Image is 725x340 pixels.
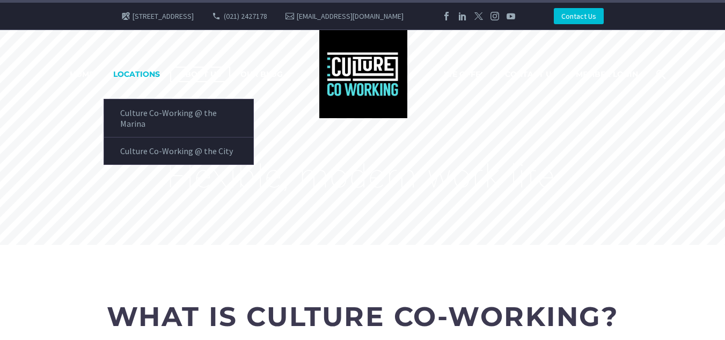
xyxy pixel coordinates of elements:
a: [EMAIL_ADDRESS][DOMAIN_NAME] [297,11,404,21]
a: MEMBER LOGIN [568,68,646,81]
img: Culture Co-Working [319,30,407,118]
a: HOME [62,68,102,81]
a: OUR BLOG [232,68,291,81]
a: Culture Co-Working @ the City [104,138,253,164]
a: Contact Us [554,8,604,24]
a: CONTACT US [497,68,565,81]
a: Culture Co-Working @ the Marina [104,99,253,137]
h1: WHAT IS CULTURE CO-WORKING? [49,298,677,335]
a: WE OFFER [436,68,494,81]
div: [STREET_ADDRESS] [112,8,203,24]
a: ABOUT US [170,67,230,82]
a: LOCATIONS [105,68,168,81]
rs-layer: Flexible, modern work life [167,161,555,192]
a: (021) 2427178 [224,11,267,21]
